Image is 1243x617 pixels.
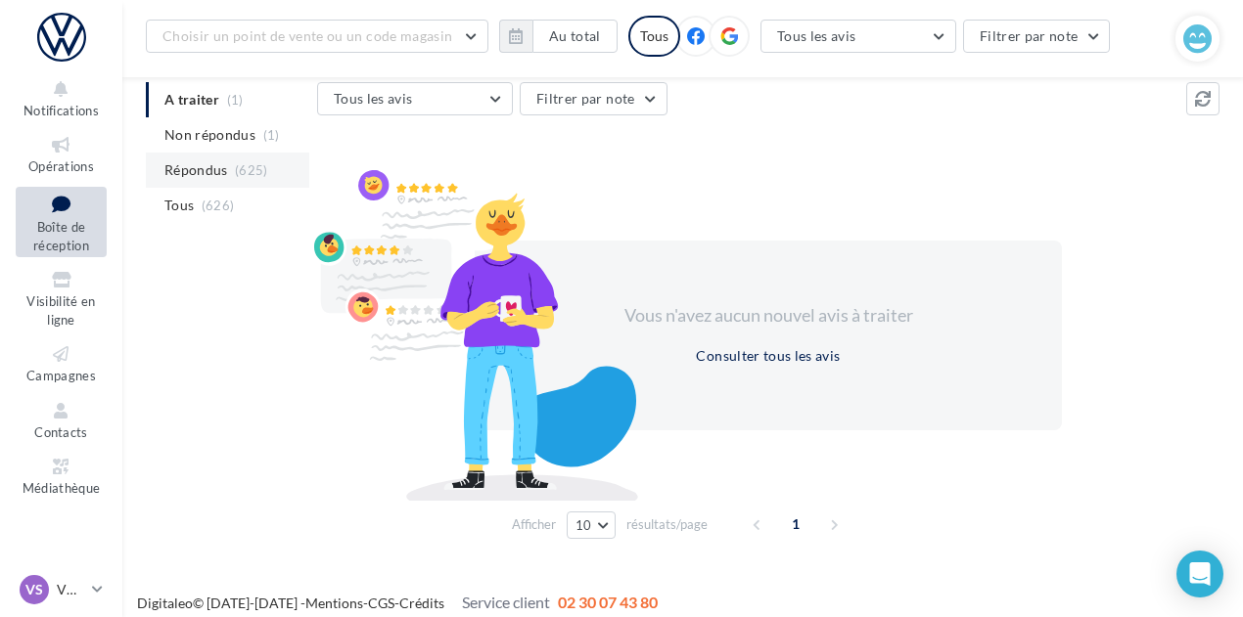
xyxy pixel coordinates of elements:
[263,127,280,143] span: (1)
[499,20,618,53] button: Au total
[16,265,107,331] a: Visibilité en ligne
[235,162,268,178] span: (625)
[462,593,550,611] span: Service client
[16,74,107,122] button: Notifications
[512,515,556,534] span: Afficher
[334,90,413,107] span: Tous les avis
[146,20,488,53] button: Choisir un point de vente ou un code magasin
[558,593,658,611] span: 02 30 07 43 80
[26,293,95,328] span: Visibilité en ligne
[963,20,1111,53] button: Filtrer par note
[567,511,617,539] button: 10
[532,20,618,53] button: Au total
[16,187,107,258] a: Boîte de réception
[26,368,96,383] span: Campagnes
[688,344,848,368] button: Consulter tous les avis
[760,20,956,53] button: Tous les avis
[626,515,708,534] span: résultats/page
[780,508,811,540] span: 1
[25,580,43,599] span: VS
[1176,551,1223,597] div: Open Intercom Messenger
[137,595,193,611] a: Digitaleo
[16,396,107,444] a: Contacts
[137,595,658,611] span: © [DATE]-[DATE] - - -
[600,303,937,329] div: Vous n'avez aucun nouvel avis à traiter
[575,517,592,533] span: 10
[162,27,452,44] span: Choisir un point de vente ou un code magasin
[34,424,88,440] span: Contacts
[202,198,235,213] span: (626)
[28,158,94,174] span: Opérations
[777,27,856,44] span: Tous les avis
[16,130,107,178] a: Opérations
[520,82,668,115] button: Filtrer par note
[16,339,107,387] a: Campagnes
[164,125,255,145] span: Non répondus
[16,571,107,608] a: VS VW ST OMER
[305,595,363,611] a: Mentions
[16,452,107,500] a: Médiathèque
[368,595,394,611] a: CGS
[317,82,513,115] button: Tous les avis
[164,196,194,215] span: Tous
[57,580,84,599] p: VW ST OMER
[33,219,89,253] span: Boîte de réception
[23,103,99,118] span: Notifications
[399,595,444,611] a: Crédits
[164,160,228,180] span: Répondus
[628,16,680,57] div: Tous
[23,480,101,496] span: Médiathèque
[16,508,107,556] a: Calendrier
